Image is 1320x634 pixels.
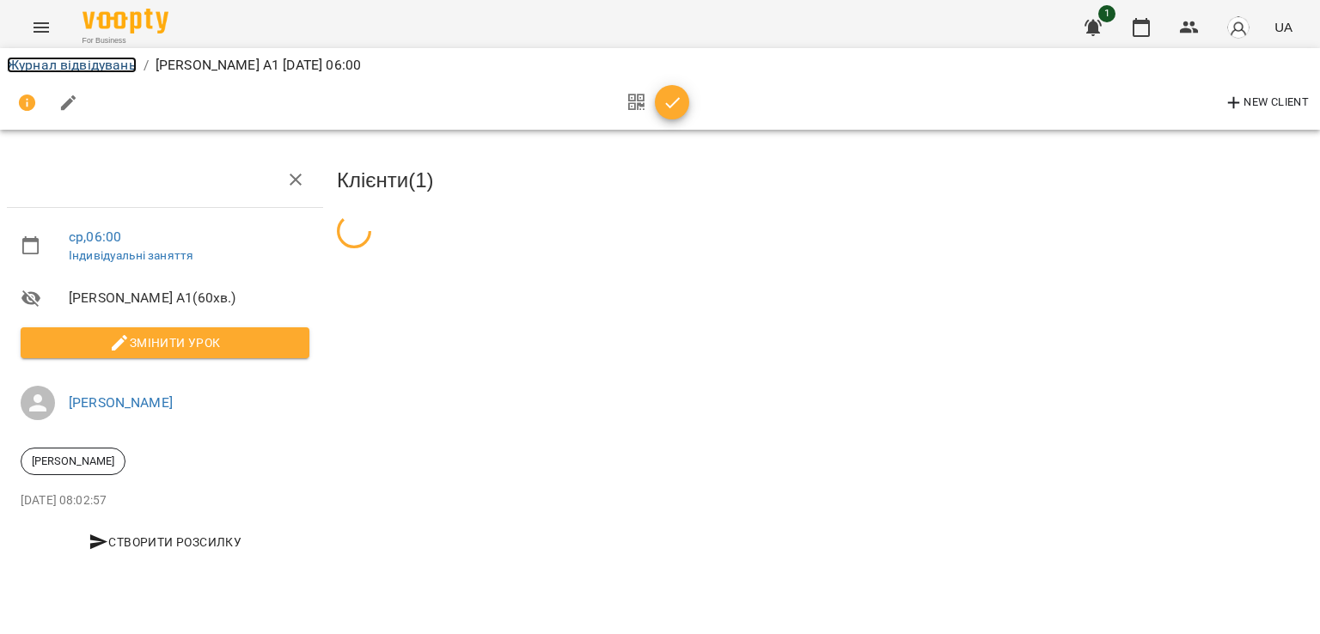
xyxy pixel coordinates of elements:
[7,55,1313,76] nav: breadcrumb
[1274,18,1292,36] span: UA
[144,55,149,76] li: /
[1098,5,1115,22] span: 1
[69,288,309,308] span: [PERSON_NAME] А1 ( 60 хв. )
[82,9,168,34] img: Voopty Logo
[1224,93,1309,113] span: New Client
[34,332,296,353] span: Змінити урок
[156,55,361,76] p: [PERSON_NAME] А1 [DATE] 06:00
[21,448,125,475] div: [PERSON_NAME]
[21,454,125,469] span: [PERSON_NAME]
[7,57,137,73] a: Журнал відвідувань
[1219,89,1313,117] button: New Client
[21,327,309,358] button: Змінити урок
[21,527,309,558] button: Створити розсилку
[27,532,302,552] span: Створити розсилку
[21,492,309,509] p: [DATE] 08:02:57
[337,169,1313,192] h3: Клієнти ( 1 )
[82,35,168,46] span: For Business
[1226,15,1250,40] img: avatar_s.png
[1268,11,1299,43] button: UA
[69,229,121,245] a: ср , 06:00
[69,248,193,262] a: Індивідуальні заняття
[21,7,62,48] button: Menu
[69,394,173,411] a: [PERSON_NAME]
